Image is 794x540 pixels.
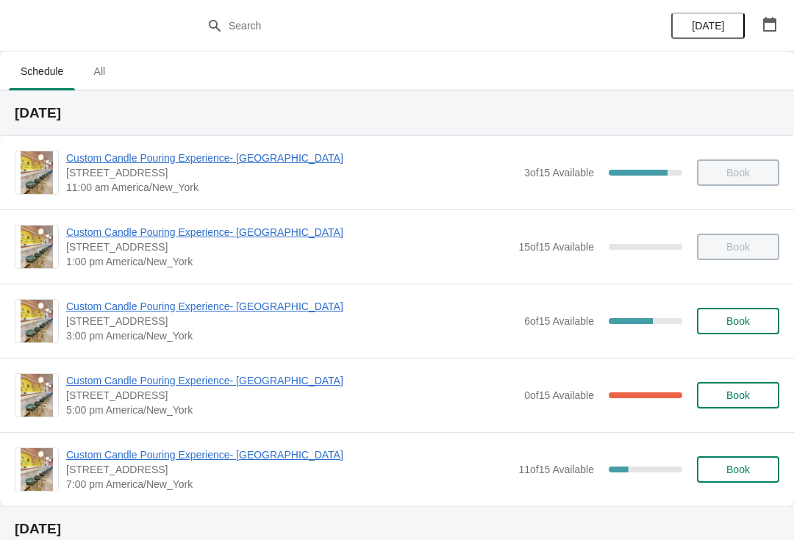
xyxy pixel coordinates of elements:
span: 11:00 am America/New_York [66,180,517,195]
h2: [DATE] [15,522,779,536]
span: Custom Candle Pouring Experience- [GEOGRAPHIC_DATA] [66,151,517,165]
span: Book [726,389,750,401]
img: Custom Candle Pouring Experience- Delray Beach | 415 East Atlantic Avenue, Delray Beach, FL, USA ... [21,300,53,342]
img: Custom Candle Pouring Experience- Delray Beach | 415 East Atlantic Avenue, Delray Beach, FL, USA ... [21,226,53,268]
span: 7:00 pm America/New_York [66,477,511,492]
span: 3:00 pm America/New_York [66,328,517,343]
span: [DATE] [692,20,724,32]
span: Book [726,315,750,327]
span: Custom Candle Pouring Experience- [GEOGRAPHIC_DATA] [66,447,511,462]
span: [STREET_ADDRESS] [66,388,517,403]
span: Book [726,464,750,475]
img: Custom Candle Pouring Experience- Delray Beach | 415 East Atlantic Avenue, Delray Beach, FL, USA ... [21,448,53,491]
span: 1:00 pm America/New_York [66,254,511,269]
button: Book [697,308,779,334]
span: [STREET_ADDRESS] [66,462,511,477]
h2: [DATE] [15,106,779,120]
img: Custom Candle Pouring Experience- Delray Beach | 415 East Atlantic Avenue, Delray Beach, FL, USA ... [21,374,53,417]
span: 0 of 15 Available [524,389,594,401]
button: Book [697,456,779,483]
input: Search [228,12,595,39]
span: [STREET_ADDRESS] [66,165,517,180]
span: 11 of 15 Available [518,464,594,475]
img: Custom Candle Pouring Experience- Delray Beach | 415 East Atlantic Avenue, Delray Beach, FL, USA ... [21,151,53,194]
span: Schedule [9,58,75,84]
span: 5:00 pm America/New_York [66,403,517,417]
span: Custom Candle Pouring Experience- [GEOGRAPHIC_DATA] [66,299,517,314]
button: Book [697,382,779,408]
button: [DATE] [671,12,745,39]
span: Custom Candle Pouring Experience- [GEOGRAPHIC_DATA] [66,373,517,388]
span: [STREET_ADDRESS] [66,240,511,254]
span: 3 of 15 Available [524,167,594,179]
span: All [81,58,118,84]
span: Custom Candle Pouring Experience- [GEOGRAPHIC_DATA] [66,225,511,240]
span: 15 of 15 Available [518,241,594,253]
span: 6 of 15 Available [524,315,594,327]
span: [STREET_ADDRESS] [66,314,517,328]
